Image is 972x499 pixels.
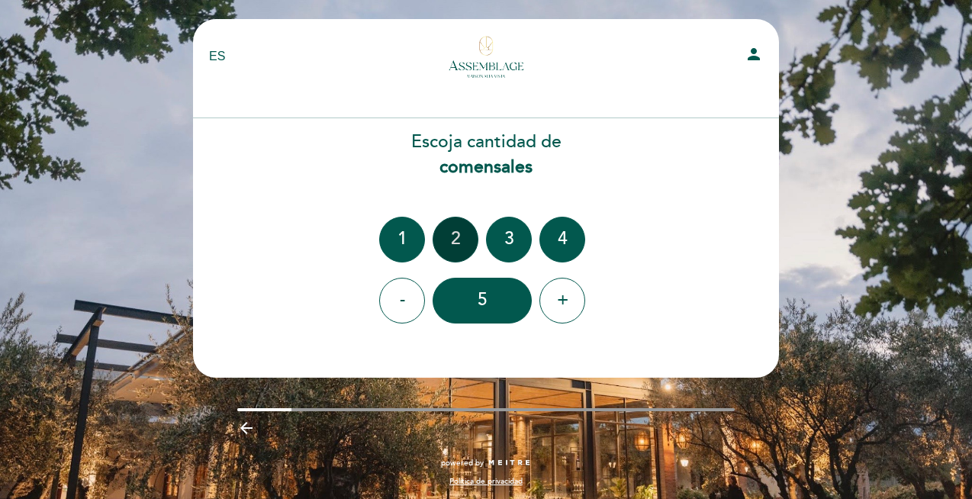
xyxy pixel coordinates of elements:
a: Política de privacidad [449,476,523,487]
div: 2 [433,217,478,262]
div: Escoja cantidad de [192,130,780,180]
span: powered by [441,458,484,468]
i: person [745,45,763,63]
div: 4 [539,217,585,262]
div: 3 [486,217,532,262]
div: + [539,278,585,324]
button: person [745,45,763,69]
div: - [379,278,425,324]
img: MEITRE [488,459,531,467]
div: 1 [379,217,425,262]
b: comensales [439,156,533,178]
a: powered by [441,458,531,468]
i: arrow_backward [237,419,256,437]
div: 5 [433,278,532,324]
a: Alta Vista Assemblage [391,36,581,78]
